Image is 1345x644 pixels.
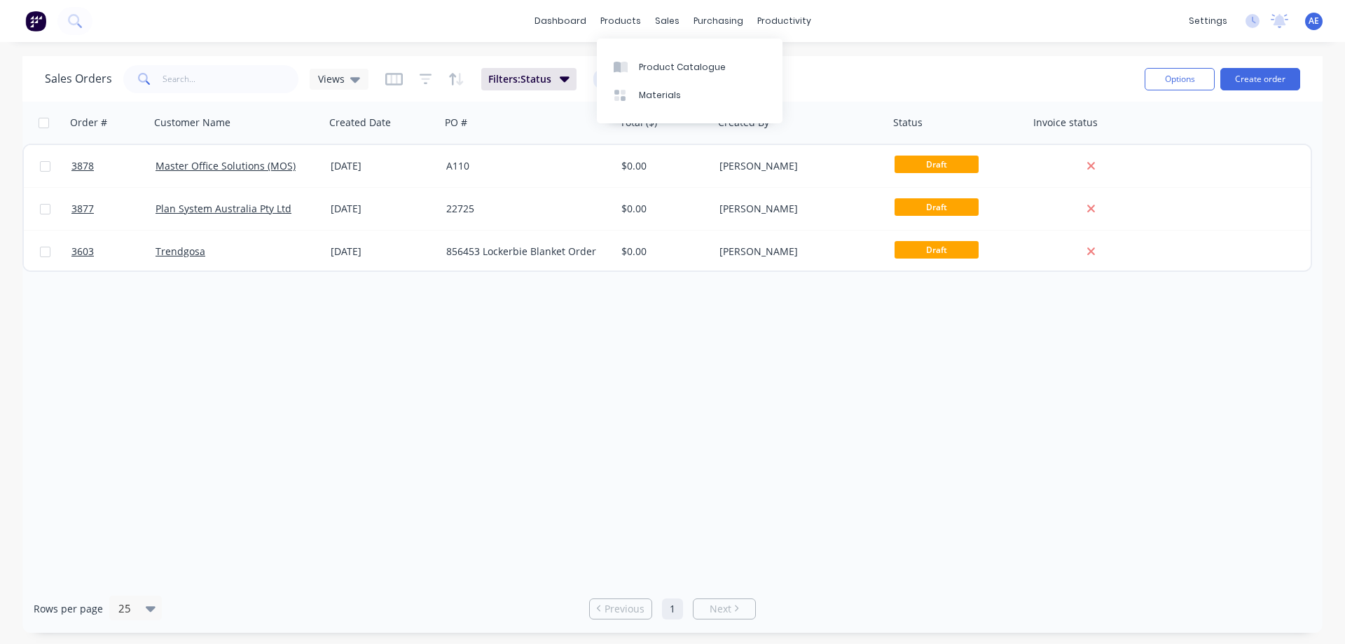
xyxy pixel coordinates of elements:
div: PO # [445,116,467,130]
a: 3877 [71,188,156,230]
div: [PERSON_NAME] [719,159,875,173]
div: Customer Name [154,116,230,130]
div: 856453 Lockerbie Blanket Order [446,245,602,259]
span: Views [318,71,345,86]
h1: Sales Orders [45,72,112,85]
a: dashboard [527,11,593,32]
span: Next [710,602,731,616]
div: Materials [639,89,681,102]
div: settings [1182,11,1234,32]
button: Filters:Status [481,68,577,90]
span: Draft [895,241,979,259]
a: Materials [597,81,782,109]
a: Previous page [590,602,651,616]
div: purchasing [687,11,750,32]
div: A110 [446,159,602,173]
span: 3878 [71,159,94,173]
span: Previous [605,602,644,616]
span: Rows per page [34,602,103,616]
iframe: Intercom live chat [1297,596,1331,630]
a: Next page [694,602,755,616]
a: 3603 [71,231,156,273]
button: Reset [593,69,628,89]
div: products [593,11,648,32]
span: Draft [895,156,979,173]
ul: Pagination [584,598,761,619]
input: Search... [163,65,299,93]
span: Filters: Status [488,72,551,86]
div: Product Catalogue [639,61,726,74]
span: 3877 [71,202,94,216]
div: Status [893,116,923,130]
a: Page 1 is your current page [662,598,683,619]
div: [PERSON_NAME] [719,202,875,216]
img: Factory [25,11,46,32]
div: $0.00 [621,202,704,216]
a: 3878 [71,145,156,187]
div: 22725 [446,202,602,216]
div: $0.00 [621,159,704,173]
div: Created Date [329,116,391,130]
a: Product Catalogue [597,53,782,81]
div: [DATE] [331,159,435,173]
div: $0.00 [621,245,704,259]
a: Master Office Solutions (MOS) [156,159,296,172]
span: Draft [895,198,979,216]
div: sales [648,11,687,32]
button: Create order [1220,68,1300,90]
span: AE [1309,15,1319,27]
button: Options [1145,68,1215,90]
a: Trendgosa [156,245,205,258]
div: Invoice status [1033,116,1098,130]
div: [DATE] [331,202,435,216]
div: [DATE] [331,245,435,259]
a: Plan System Australia Pty Ltd [156,202,291,215]
span: 3603 [71,245,94,259]
div: Order # [70,116,107,130]
div: [PERSON_NAME] [719,245,875,259]
div: productivity [750,11,818,32]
